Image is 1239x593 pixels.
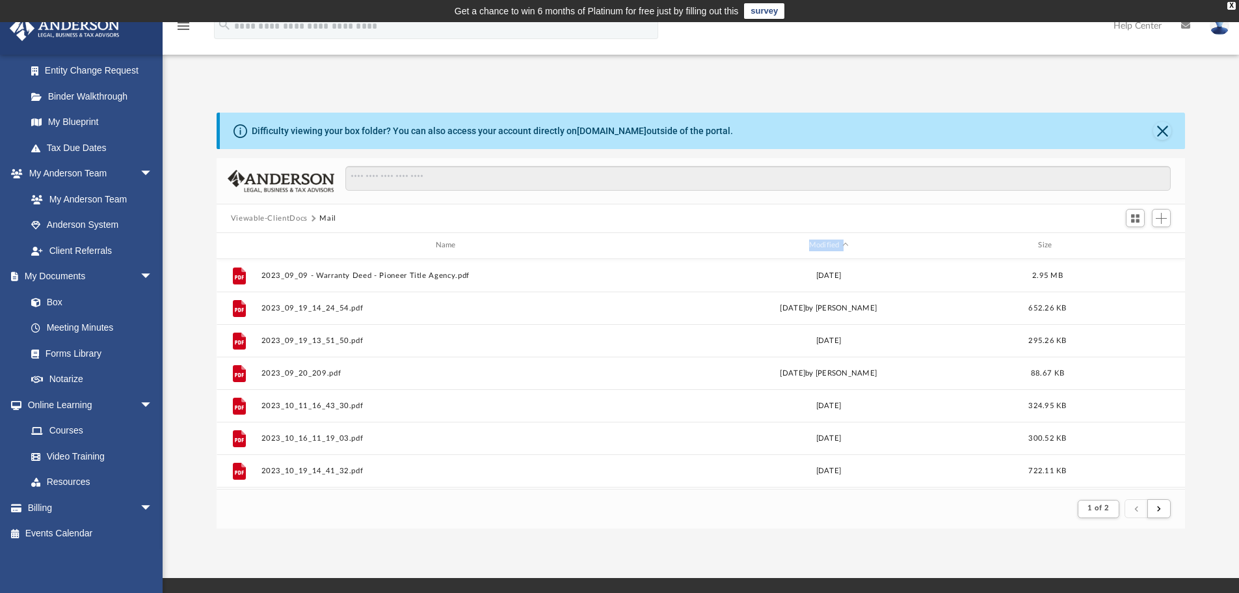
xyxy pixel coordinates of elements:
div: id [1079,240,1170,251]
a: My Documentsarrow_drop_down [9,264,166,290]
span: 295.26 KB [1028,337,1066,344]
button: 2023_09_20_209.pdf [261,369,635,378]
a: Online Learningarrow_drop_down [9,392,166,418]
a: Anderson System [18,212,166,238]
div: id [222,240,255,251]
button: 2023_09_19_14_24_54.pdf [261,304,635,312]
a: Binder Walkthrough [18,83,172,109]
i: search [217,18,232,32]
span: arrow_drop_down [140,264,166,290]
a: Resources [18,469,166,495]
span: 88.67 KB [1031,369,1064,376]
div: [DATE] [641,269,1016,281]
div: [DATE] [641,465,1016,476]
a: menu [176,25,191,34]
a: Box [18,289,159,315]
a: Forms Library [18,340,159,366]
button: 2023_09_19_13_51_50.pdf [261,337,635,345]
div: Modified [641,240,1015,251]
button: Mail [319,213,336,225]
div: [DATE] [641,400,1016,411]
a: Events Calendar [9,521,172,547]
div: [DATE] [641,335,1016,346]
a: [DOMAIN_NAME] [577,126,646,136]
a: My Anderson Teamarrow_drop_down [9,161,166,187]
a: Entity Change Request [18,58,172,84]
a: survey [744,3,784,19]
div: [DATE] [641,432,1016,444]
button: 2023_10_16_11_19_03.pdf [261,434,635,443]
span: 324.95 KB [1028,402,1066,409]
div: Difficulty viewing your box folder? You can also access your account directly on outside of the p... [252,124,733,138]
a: Meeting Minutes [18,315,166,341]
div: grid [217,259,1186,489]
input: Search files and folders [345,166,1171,191]
a: My Anderson Team [18,186,159,212]
i: menu [176,18,191,34]
button: Viewable-ClientDocs [231,213,308,225]
span: 652.26 KB [1028,304,1066,311]
a: My Blueprint [18,109,166,135]
a: Client Referrals [18,238,166,264]
div: Size [1021,240,1073,251]
button: 2023_09_09 - Warranty Deed - Pioneer Title Agency.pdf [261,271,635,280]
button: 2023_10_11_16_43_30.pdf [261,402,635,410]
div: [DATE] by [PERSON_NAME] [641,302,1016,314]
span: 722.11 KB [1028,467,1066,474]
button: Switch to Grid View [1126,209,1145,227]
a: Billingarrow_drop_down [9,495,172,521]
button: 2023_10_19_14_41_32.pdf [261,467,635,475]
div: close [1227,2,1236,10]
span: arrow_drop_down [140,392,166,419]
button: 1 of 2 [1078,500,1119,518]
div: [DATE] by [PERSON_NAME] [641,367,1016,379]
a: Notarize [18,366,166,393]
button: Close [1153,122,1171,140]
a: Tax Due Dates [18,135,172,161]
span: 1 of 2 [1087,504,1109,512]
div: Get a chance to win 6 months of Platinum for free just by filling out this [455,3,739,19]
button: Add [1152,209,1171,227]
a: Video Training [18,443,159,469]
span: 2.95 MB [1032,271,1063,279]
div: Name [260,240,635,251]
img: Anderson Advisors Platinum Portal [6,16,124,41]
span: arrow_drop_down [140,161,166,187]
span: 300.52 KB [1028,434,1066,441]
span: arrow_drop_down [140,495,166,521]
a: Courses [18,418,166,444]
img: User Pic [1210,16,1229,35]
